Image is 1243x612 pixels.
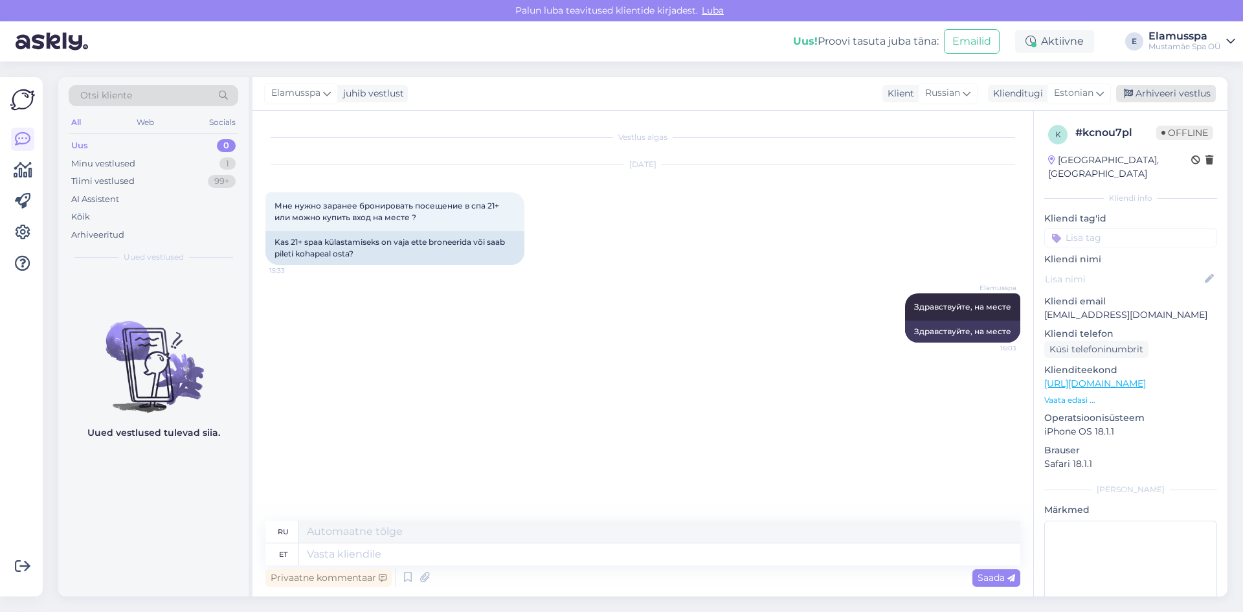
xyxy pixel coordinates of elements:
[71,175,135,188] div: Tiimi vestlused
[134,114,157,131] div: Web
[1156,126,1213,140] span: Offline
[87,426,220,440] p: Uued vestlused tulevad siia.
[1125,32,1143,51] div: E
[80,89,132,102] span: Otsi kliente
[58,298,249,414] img: No chats
[1044,295,1217,308] p: Kliendi email
[925,86,960,100] span: Russian
[208,175,236,188] div: 99+
[1044,212,1217,225] p: Kliendi tag'id
[1044,253,1217,266] p: Kliendi nimi
[271,86,320,100] span: Elamusspa
[71,229,124,242] div: Arhiveeritud
[882,87,914,100] div: Klient
[944,29,1000,54] button: Emailid
[1044,457,1217,471] p: Safari 18.1.1
[219,157,236,170] div: 1
[1015,30,1094,53] div: Aktiivne
[1054,86,1093,100] span: Estonian
[1148,31,1235,52] a: ElamusspaMustamäe Spa OÜ
[968,343,1016,353] span: 16:03
[698,5,728,16] span: Luba
[988,87,1043,100] div: Klienditugi
[1148,31,1221,41] div: Elamusspa
[1044,341,1148,358] div: Küsi telefoninumbrit
[69,114,84,131] div: All
[278,521,289,543] div: ru
[978,572,1015,584] span: Saada
[1044,411,1217,425] p: Operatsioonisüsteem
[71,157,135,170] div: Minu vestlused
[1148,41,1221,52] div: Mustamäe Spa OÜ
[1044,363,1217,377] p: Klienditeekond
[1044,378,1146,389] a: [URL][DOMAIN_NAME]
[793,34,939,49] div: Proovi tasuta juba täna:
[1044,192,1217,204] div: Kliendi info
[71,193,119,206] div: AI Assistent
[71,210,90,223] div: Kõik
[1075,125,1156,141] div: # kcnou7pl
[968,283,1016,293] span: Elamusspa
[1116,85,1216,102] div: Arhiveeri vestlus
[1044,308,1217,322] p: [EMAIL_ADDRESS][DOMAIN_NAME]
[217,139,236,152] div: 0
[793,35,818,47] b: Uus!
[265,159,1020,170] div: [DATE]
[1055,130,1061,139] span: k
[1045,272,1202,286] input: Lisa nimi
[1044,425,1217,438] p: iPhone OS 18.1.1
[274,201,501,222] span: Мне нужно заранее бронировать посещение в спа 21+ или можно купить вход на месте ?
[914,302,1011,312] span: Здравствуйте, на месте
[10,87,35,112] img: Askly Logo
[71,139,88,152] div: Uus
[279,543,287,565] div: et
[265,131,1020,143] div: Vestlus algas
[265,231,524,265] div: Kas 21+ spaa külastamiseks on vaja ette broneerida või saab pileti kohapeal osta?
[1044,444,1217,457] p: Brauser
[269,266,318,275] span: 15:33
[1044,394,1217,406] p: Vaata edasi ...
[1044,327,1217,341] p: Kliendi telefon
[1044,503,1217,517] p: Märkmed
[265,569,392,587] div: Privaatne kommentaar
[1044,484,1217,495] div: [PERSON_NAME]
[905,321,1020,343] div: Здравствуйте, на месте
[207,114,238,131] div: Socials
[124,251,184,263] span: Uued vestlused
[1048,153,1191,181] div: [GEOGRAPHIC_DATA], [GEOGRAPHIC_DATA]
[1044,228,1217,247] input: Lisa tag
[338,87,404,100] div: juhib vestlust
